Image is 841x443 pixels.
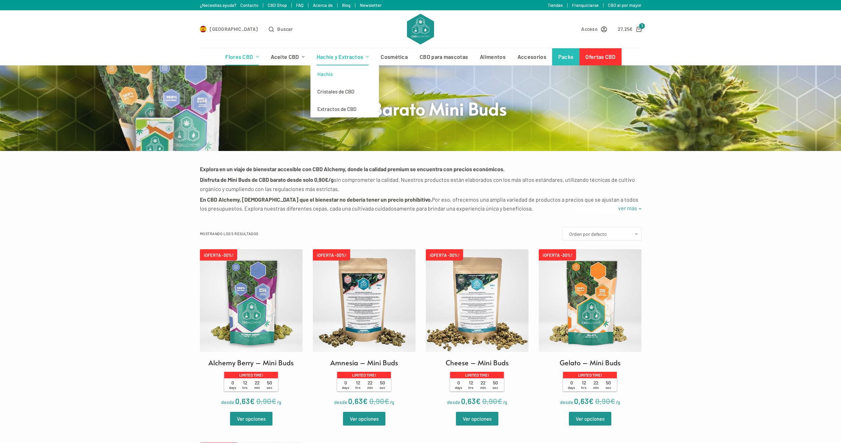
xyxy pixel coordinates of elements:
[606,385,611,390] span: sec
[455,385,462,390] span: days
[342,2,351,8] a: Blog
[313,249,416,407] a: ¡OFERTA -30%! Amnesia – Mini Buds Limited time! 0days 12hrs 22min 50sec desde 0,63€/g
[239,380,251,390] span: 12
[618,25,641,33] a: Carro de compra
[313,249,350,261] span: ¡OFERTA -30%!
[267,385,272,390] span: sec
[456,412,498,426] a: Elige las opciones para “Cheese - Mini Buds”
[277,399,281,405] span: /g
[242,385,247,390] span: hrs
[552,48,579,65] a: Packs
[330,357,398,368] h2: Amnesia – Mini Buds
[200,25,258,33] a: Select Country
[477,380,489,390] span: 22
[230,412,272,426] a: Elige las opciones para “Alchemy Berry - Mini Buds”
[375,48,414,65] a: Cosmética
[219,48,265,65] a: Flores CBD
[562,227,641,241] select: Pedido de la tienda
[364,380,377,390] span: 22
[268,2,287,8] a: CBD Shop
[474,48,512,65] a: Alimentos
[560,357,621,368] h2: Gelato – Mini Buds
[468,385,473,390] span: hrs
[343,412,385,426] a: Elige las opciones para “Amnesia - Mini Buds”
[581,385,586,390] span: hrs
[446,357,509,368] h2: Cheese – Mini Buds
[292,97,549,119] h1: CBD Barato Mini Buds
[414,48,474,65] a: CBD para mascotas
[208,357,294,368] h2: Alchemy Berry – Mini Buds
[503,399,507,405] span: /g
[539,249,576,261] span: ¡OFERTA -30%!
[310,83,379,100] a: Cristales de CBD
[480,385,486,390] span: min
[629,26,633,32] span: €
[200,175,641,193] p: sin comprometer la calidad. Nuestros productos están elaborados con los más altos estándares, uti...
[219,48,622,65] nav: Menú de cabecera
[376,380,388,390] span: 50
[493,385,498,390] span: sec
[310,100,379,118] a: Extractos de CBD
[340,380,352,390] span: 0
[579,48,622,65] a: Ofertas CBD
[210,25,258,33] span: [GEOGRAPHIC_DATA]
[426,249,528,407] a: ¡OFERTA -30%! Cheese – Mini Buds Limited time! 0days 12hrs 22min 50sec desde 0,63€/g
[200,26,207,33] img: ES Flag
[363,396,368,405] span: €
[497,396,502,405] span: €
[235,396,255,405] bdi: 0,63
[271,396,276,405] span: €
[265,48,310,65] a: Aceite CBD
[563,372,616,378] p: Limited time!
[453,380,465,390] span: 0
[560,399,573,405] span: desde
[355,385,360,390] span: hrs
[581,25,607,33] a: Acceso
[256,396,276,405] bdi: 0,90
[461,396,481,405] bdi: 0,63
[589,396,594,405] span: €
[616,399,620,405] span: /g
[224,372,278,378] p: Limited time!
[581,25,598,33] span: Acceso
[590,380,602,390] span: 22
[200,249,303,407] a: ¡OFERTA -30%! Alchemy Berry – Mini Buds Limited time! 0days 12hrs 22min 50sec desde 0,63€/g
[595,396,615,405] bdi: 0,90
[476,396,481,405] span: €
[369,396,389,405] bdi: 0,90
[200,231,258,237] p: Mostrando los 5 resultados
[360,2,382,8] a: Newsletter
[465,380,477,390] span: 12
[578,380,590,390] span: 12
[569,412,611,426] a: Elige las opciones para “Gelato - Mini Buds”
[269,25,293,33] button: Abrir formulario de búsqueda
[610,396,615,405] span: €
[310,65,379,83] a: Hachis
[390,399,394,405] span: /g
[548,2,563,8] a: Tiendas
[200,2,258,8] a: ¿Necesitas ayuda? Contacto
[426,249,463,261] span: ¡OFERTA -30%!
[296,2,304,8] a: FAQ
[450,372,504,378] p: Limited time!
[200,166,505,172] strong: Explora en un viaje de bienestar accesible con CBD Alchemy, donde la calidad premium se encuentra...
[251,380,264,390] span: 22
[539,249,641,407] a: ¡OFERTA -30%! Gelato – Mini Buds Limited time! 0days 12hrs 22min 50sec desde 0,63€/g
[447,399,460,405] span: desde
[277,25,293,33] span: Buscar
[229,385,236,390] span: days
[334,399,347,405] span: desde
[221,399,234,405] span: desde
[200,195,641,213] p: Por eso, ofrecemos una amplia variedad de productos a precios que se ajustan a todos los presupue...
[200,196,432,203] strong: En CBD Alchemy, [DEMOGRAPHIC_DATA] que el bienestar no debería tener un precio prohibitivo.
[568,385,575,390] span: days
[565,380,578,390] span: 0
[227,380,239,390] span: 0
[482,396,502,405] bdi: 0,90
[313,2,333,8] a: Acerca de
[352,380,364,390] span: 12
[572,2,599,8] a: Franquiciarse
[574,396,594,405] bdi: 0,63
[200,249,237,261] span: ¡OFERTA -30%!
[489,380,501,390] span: 50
